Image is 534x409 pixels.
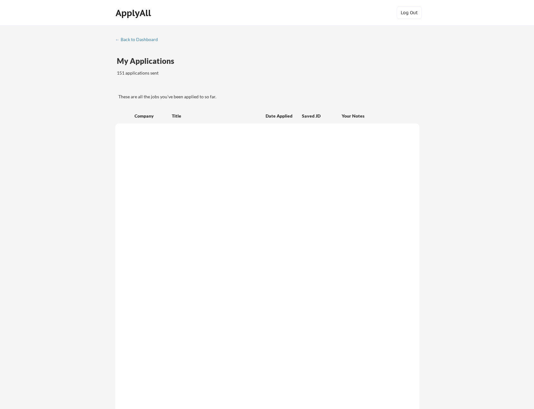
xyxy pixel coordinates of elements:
a: ← Back to Dashboard [115,37,163,43]
div: Your Notes [342,113,414,119]
button: Log Out [397,6,422,19]
div: Company [135,113,166,119]
div: ← Back to Dashboard [115,37,163,42]
div: These are all the jobs you've been applied to so far. [117,81,158,88]
div: 151 applications sent [117,70,239,76]
div: These are job applications we think you'd be a good fit for, but couldn't apply you to automatica... [163,81,209,88]
div: Date Applied [266,113,293,119]
div: My Applications [117,57,179,65]
div: These are all the jobs you've been applied to so far. [118,94,419,100]
div: ApplyAll [116,8,153,18]
div: Saved JD [302,110,342,121]
div: Title [172,113,260,119]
